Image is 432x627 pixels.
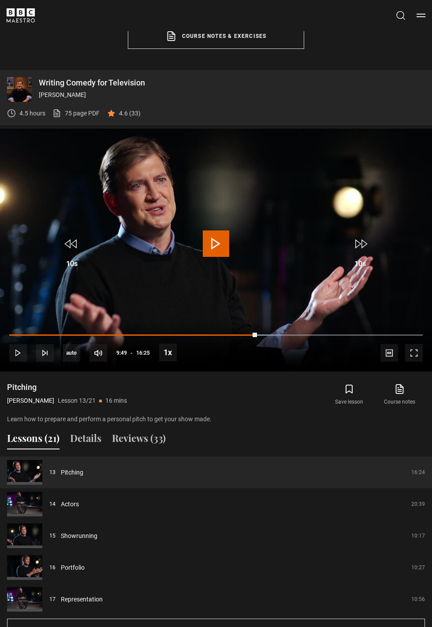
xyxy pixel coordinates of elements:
button: Next Lesson [36,344,54,362]
p: Learn how to prepare and perform a personal pitch to get your show made. [7,415,264,424]
span: 9:49 [116,345,127,361]
a: Representation [61,595,103,604]
p: Writing Comedy for Television [39,79,425,87]
p: 16 mins [105,396,127,405]
div: Current quality: 720p [63,344,80,362]
button: Captions [380,344,398,362]
button: Mute [89,344,107,362]
span: - [130,350,133,356]
p: 4.5 hours [19,109,45,118]
span: 16:25 [136,345,150,361]
h1: Pitching [7,382,127,393]
div: Progress Bar [9,334,423,336]
a: Pitching [61,468,83,477]
p: 4.6 (33) [119,109,141,118]
a: Actors [61,500,79,509]
span: auto [63,344,80,362]
button: Fullscreen [405,344,423,362]
a: Course notes [375,382,425,408]
button: Save lesson [324,382,374,408]
p: [PERSON_NAME] [39,90,425,100]
button: Reviews (33) [112,431,166,449]
button: Toggle navigation [417,11,425,20]
button: Details [70,431,101,449]
button: Playback Rate [159,344,177,361]
p: Lesson 13/21 [58,396,96,405]
p: [PERSON_NAME] [7,396,54,405]
a: Showrunning [61,531,97,541]
a: Portfolio [61,563,85,572]
a: 75 page PDF [52,109,100,118]
a: Course notes & exercises [128,23,304,49]
button: Play [9,344,27,362]
svg: BBC Maestro [7,8,35,22]
button: Lessons (21) [7,431,60,449]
